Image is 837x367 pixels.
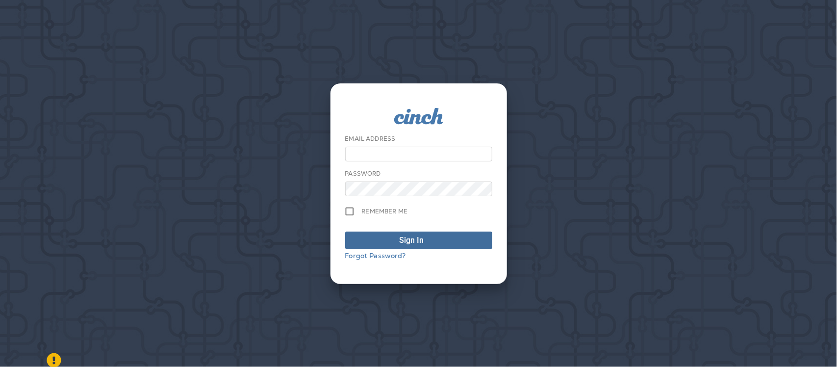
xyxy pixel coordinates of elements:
div: Sign In [400,235,424,246]
span: Remember me [362,208,408,215]
label: Password [345,170,381,178]
a: Forgot Password? [345,251,406,260]
button: Sign In [345,232,492,249]
label: Email Address [345,135,396,143]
